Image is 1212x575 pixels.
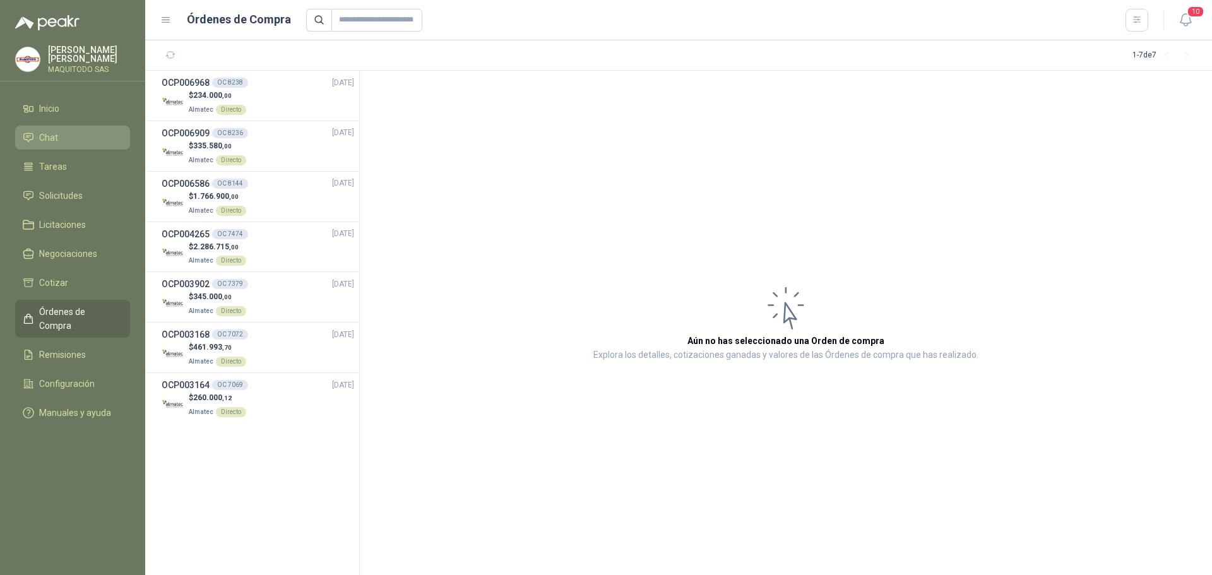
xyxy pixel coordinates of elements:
div: Directo [216,306,246,316]
span: Licitaciones [39,218,86,232]
span: 461.993 [193,343,232,352]
img: Company Logo [162,293,184,315]
div: OC 8238 [212,78,248,88]
p: Explora los detalles, cotizaciones ganadas y valores de las Órdenes de compra que has realizado. [593,348,978,363]
span: Tareas [39,160,67,174]
span: Remisiones [39,348,86,362]
span: [DATE] [332,278,354,290]
span: ,70 [222,344,232,351]
a: OCP003902OC 7379[DATE] Company Logo$345.000,00AlmatecDirecto [162,277,354,317]
img: Company Logo [162,92,184,114]
p: $ [189,341,246,353]
span: ,00 [222,143,232,150]
h3: OCP003164 [162,378,210,392]
img: Company Logo [16,47,40,71]
span: ,00 [222,293,232,300]
span: 2.286.715 [193,242,239,251]
h1: Órdenes de Compra [187,11,291,28]
span: Almatec [189,157,213,163]
a: Solicitudes [15,184,130,208]
span: ,12 [222,394,232,401]
a: OCP006968OC 8238[DATE] Company Logo$234.000,00AlmatecDirecto [162,76,354,116]
div: Directo [216,357,246,367]
span: [DATE] [332,127,354,139]
span: Chat [39,131,58,145]
a: OCP003168OC 7072[DATE] Company Logo$461.993,70AlmatecDirecto [162,328,354,367]
span: [DATE] [332,379,354,391]
a: Negociaciones [15,242,130,266]
span: [DATE] [332,177,354,189]
h3: OCP004265 [162,227,210,241]
div: 1 - 7 de 7 [1132,45,1197,66]
h3: OCP006586 [162,177,210,191]
div: OC 7474 [212,229,248,239]
div: OC 8144 [212,179,248,189]
a: Tareas [15,155,130,179]
span: Almatec [189,408,213,415]
span: 260.000 [193,393,232,402]
span: 1.766.900 [193,192,239,201]
p: $ [189,191,246,203]
span: Cotizar [39,276,68,290]
img: Company Logo [162,142,184,164]
a: OCP006586OC 8144[DATE] Company Logo$1.766.900,00AlmatecDirecto [162,177,354,216]
span: Almatec [189,307,213,314]
span: ,00 [229,193,239,200]
span: Almatec [189,358,213,365]
h3: OCP006909 [162,126,210,140]
img: Logo peakr [15,15,80,30]
h3: OCP003168 [162,328,210,341]
div: OC 8236 [212,128,248,138]
p: [PERSON_NAME] [PERSON_NAME] [48,45,130,63]
span: Órdenes de Compra [39,305,118,333]
div: OC 7072 [212,329,248,340]
a: Licitaciones [15,213,130,237]
img: Company Logo [162,394,184,416]
div: OC 7069 [212,380,248,390]
div: OC 7379 [212,279,248,289]
h3: OCP006968 [162,76,210,90]
a: Configuración [15,372,130,396]
span: [DATE] [332,228,354,240]
img: Company Logo [162,242,184,264]
p: $ [189,392,246,404]
a: OCP004265OC 7474[DATE] Company Logo$2.286.715,00AlmatecDirecto [162,227,354,267]
p: $ [189,241,246,253]
h3: Aún no has seleccionado una Orden de compra [687,334,884,348]
a: OCP006909OC 8236[DATE] Company Logo$335.580,00AlmatecDirecto [162,126,354,166]
a: Inicio [15,97,130,121]
p: $ [189,291,246,303]
h3: OCP003902 [162,277,210,291]
span: [DATE] [332,77,354,89]
span: ,00 [229,244,239,251]
a: Órdenes de Compra [15,300,130,338]
p: MAQUITODO SAS [48,66,130,73]
img: Company Logo [162,193,184,215]
a: OCP003164OC 7069[DATE] Company Logo$260.000,12AlmatecDirecto [162,378,354,418]
button: 10 [1174,9,1197,32]
div: Directo [216,206,246,216]
span: Manuales y ayuda [39,406,111,420]
span: 345.000 [193,292,232,301]
span: Solicitudes [39,189,83,203]
p: $ [189,140,246,152]
span: Almatec [189,257,213,264]
span: ,00 [222,92,232,99]
span: 10 [1187,6,1204,18]
img: Company Logo [162,343,184,365]
span: Almatec [189,207,213,214]
div: Directo [216,105,246,115]
span: 234.000 [193,91,232,100]
span: Configuración [39,377,95,391]
p: $ [189,90,246,102]
div: Directo [216,407,246,417]
a: Chat [15,126,130,150]
a: Manuales y ayuda [15,401,130,425]
div: Directo [216,256,246,266]
span: Inicio [39,102,59,116]
a: Remisiones [15,343,130,367]
span: 335.580 [193,141,232,150]
span: [DATE] [332,329,354,341]
span: Negociaciones [39,247,97,261]
span: Almatec [189,106,213,113]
